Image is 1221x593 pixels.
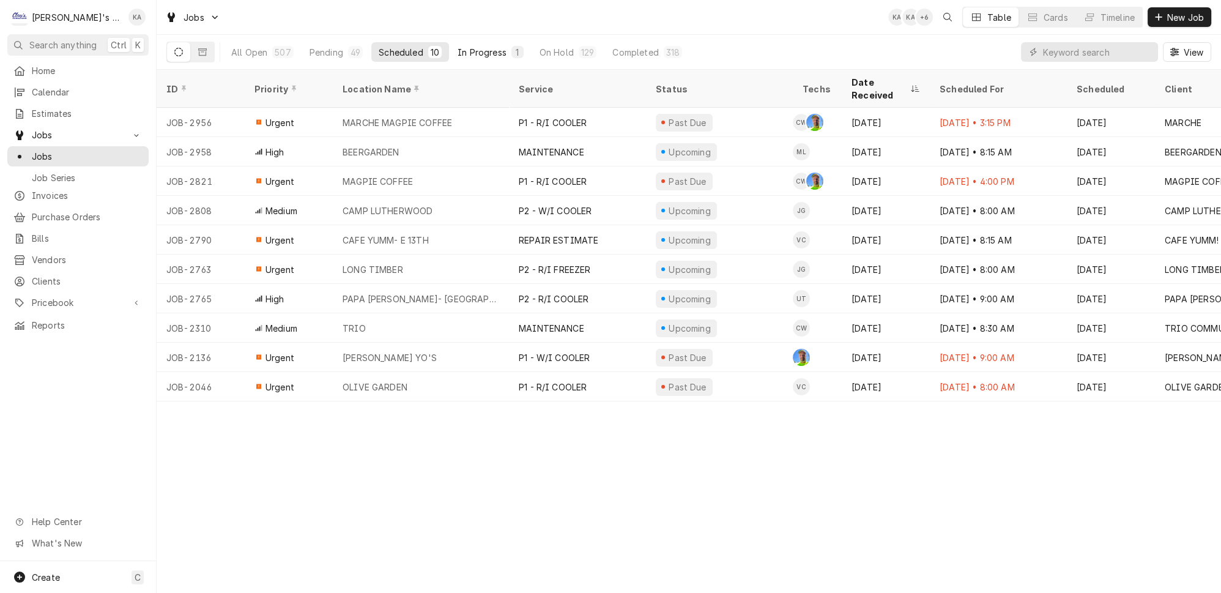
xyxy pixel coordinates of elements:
div: Korey Austin's Avatar [128,9,146,26]
div: JOB-2790 [157,225,245,255]
span: C [135,571,141,584]
div: [PERSON_NAME] YO'S [343,351,437,364]
div: C [11,9,28,26]
a: Bills [7,228,149,248]
a: Home [7,61,149,81]
div: [DATE] [842,284,930,313]
div: Upcoming [667,204,713,217]
div: JOB-2136 [157,343,245,372]
a: Reports [7,315,149,335]
span: Home [32,64,143,77]
div: MAGPIE COFFEE [343,175,413,188]
div: CAMP LUTHERWOOD [343,204,432,217]
div: JOB-2763 [157,255,245,284]
span: Create [32,572,60,583]
div: P2 - R/I FREEZER [519,263,591,276]
div: Past Due [667,381,708,393]
div: Cameron Ward's Avatar [793,173,810,190]
div: LONG TIMBER [343,263,403,276]
span: High [265,293,284,305]
div: P1 - R/I COOLER [519,381,587,393]
div: Table [987,11,1011,24]
div: Cards [1044,11,1068,24]
div: [DATE] [842,137,930,166]
div: ML [793,143,810,160]
div: Status [656,83,781,95]
div: [DATE] [842,372,930,401]
span: Medium [265,204,297,217]
button: New Job [1148,7,1211,27]
div: Scheduled For [940,83,1055,95]
a: Go to Pricebook [7,293,149,313]
div: [DATE] [1067,372,1155,401]
span: Search anything [29,39,97,51]
div: JOB-2765 [157,284,245,313]
div: Service [519,83,634,95]
div: Upcoming [667,322,713,335]
div: Greg Austin's Avatar [806,173,823,190]
a: Go to What's New [7,533,149,553]
span: K [135,39,141,51]
div: [DATE] • 8:30 AM [930,313,1067,343]
div: JOB-2046 [157,372,245,401]
a: Calendar [7,82,149,102]
div: Date Received [852,76,908,102]
div: [DATE] [1067,343,1155,372]
div: [DATE] [1067,108,1155,137]
div: Clay's Refrigeration's Avatar [11,9,28,26]
div: Scheduled [379,46,423,59]
div: Location Name [343,83,497,95]
div: PAPA [PERSON_NAME]- [GEOGRAPHIC_DATA] [343,293,499,305]
div: Cameron Ward's Avatar [793,114,810,131]
div: 507 [275,46,291,59]
div: On Hold [540,46,574,59]
span: Clients [32,275,143,288]
a: Estimates [7,103,149,124]
span: Estimates [32,107,143,120]
div: GA [806,114,823,131]
div: [DATE] [1067,255,1155,284]
div: Techs [803,83,832,95]
span: High [265,146,284,159]
div: P2 - R/I COOLER [519,293,588,305]
span: Jobs [32,150,143,163]
span: View [1181,46,1206,59]
a: Jobs [7,146,149,166]
div: Scheduled [1077,83,1143,95]
span: Pricebook [32,296,124,309]
div: CW [793,173,810,190]
div: Priority [254,83,321,95]
div: Valente Castillo's Avatar [793,378,810,395]
div: P1 - R/I COOLER [519,175,587,188]
div: VC [793,378,810,395]
span: Urgent [265,234,294,247]
div: Completed [612,46,658,59]
div: [DATE] [842,255,930,284]
div: Korey Austin's Avatar [902,9,919,26]
div: Upcoming [667,146,713,159]
div: 10 [431,46,439,59]
button: Search anythingCtrlK [7,34,149,56]
div: All Open [231,46,267,59]
div: Past Due [667,351,708,364]
div: + 6 [916,9,933,26]
div: [DATE] • 8:15 AM [930,225,1067,255]
span: Medium [265,322,297,335]
a: Job Series [7,168,149,188]
div: [DATE] [842,166,930,196]
div: UT [793,290,810,307]
span: Job Series [32,171,143,184]
div: KA [902,9,919,26]
div: [DATE] • 9:00 AM [930,284,1067,313]
div: 49 [351,46,360,59]
div: [DATE] [842,108,930,137]
div: MAINTENANCE [519,322,584,335]
div: JOB-2956 [157,108,245,137]
div: Greg Austin's Avatar [793,349,810,366]
span: Purchase Orders [32,211,143,223]
span: Urgent [265,381,294,393]
div: Korey Austin's Avatar [888,9,905,26]
div: CW [793,114,810,131]
div: Upcoming [667,234,713,247]
div: JOB-2958 [157,137,245,166]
